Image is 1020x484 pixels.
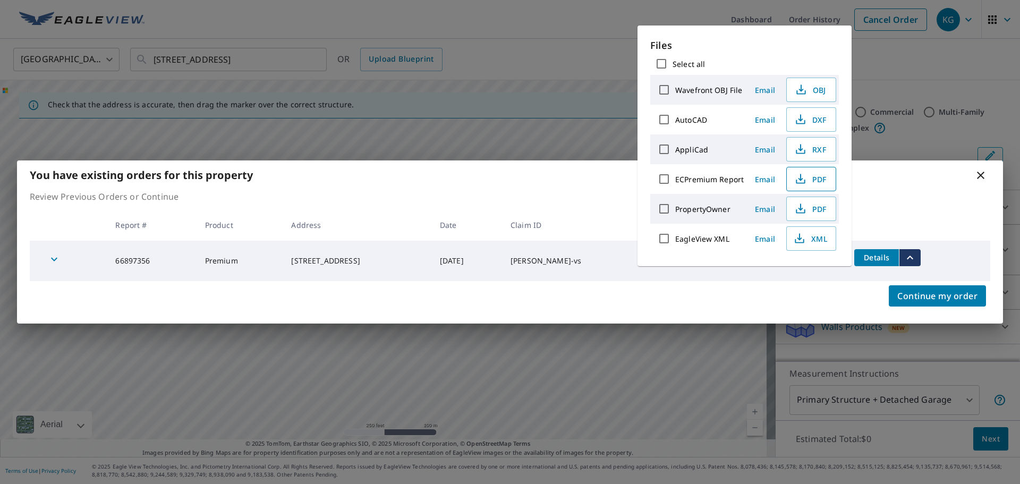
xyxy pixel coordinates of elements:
td: [PERSON_NAME]-vs [502,241,654,281]
th: Product [197,209,283,241]
label: Wavefront OBJ File [675,85,742,95]
button: XML [786,226,836,251]
button: detailsBtn-66897356 [854,249,899,266]
button: filesDropdownBtn-66897356 [899,249,921,266]
button: Email [748,141,782,158]
label: ECPremium Report [675,174,744,184]
span: Email [752,204,778,214]
span: Details [861,252,892,262]
span: OBJ [793,83,827,96]
div: [STREET_ADDRESS] [291,256,422,266]
button: Email [748,201,782,217]
label: AutoCAD [675,115,707,125]
th: Address [283,209,431,241]
td: Premium [197,241,283,281]
th: Date [431,209,502,241]
button: Continue my order [889,285,986,307]
td: [DATE] [431,241,502,281]
button: Email [748,231,782,247]
span: Email [752,234,778,244]
span: Email [752,85,778,95]
button: Email [748,171,782,188]
td: 66897356 [107,241,196,281]
button: RXF [786,137,836,162]
span: PDF [793,173,827,185]
span: PDF [793,202,827,215]
label: Select all [673,59,705,69]
span: XML [793,232,827,245]
button: Email [748,82,782,98]
span: Email [752,145,778,155]
button: DXF [786,107,836,132]
th: Claim ID [502,209,654,241]
b: You have existing orders for this property [30,168,253,182]
th: Report # [107,209,196,241]
label: EagleView XML [675,234,729,244]
span: Continue my order [897,288,977,303]
span: Email [752,115,778,125]
span: Email [752,174,778,184]
span: RXF [793,143,827,156]
label: PropertyOwner [675,204,730,214]
label: AppliCad [675,145,708,155]
p: Files [650,38,839,53]
button: Email [748,112,782,128]
p: Review Previous Orders or Continue [30,190,990,203]
button: PDF [786,197,836,221]
span: DXF [793,113,827,126]
button: OBJ [786,78,836,102]
button: PDF [786,167,836,191]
